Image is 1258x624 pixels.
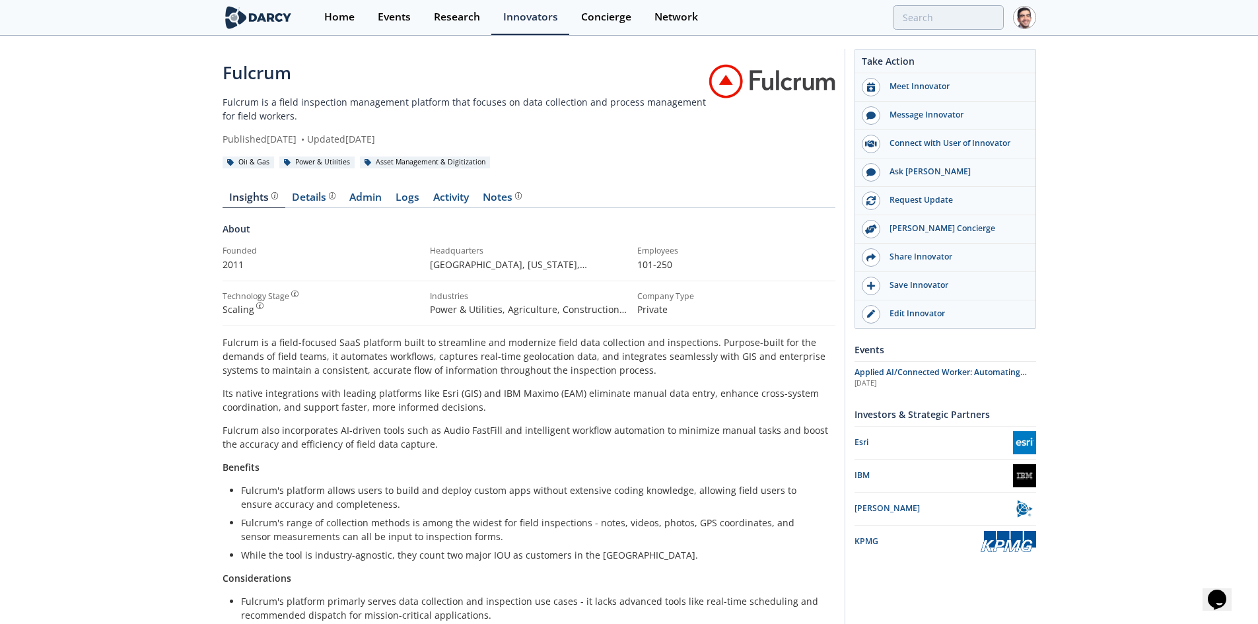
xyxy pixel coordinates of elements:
div: Published [DATE] Updated [DATE] [223,132,709,146]
div: Ask [PERSON_NAME] [880,166,1028,178]
div: Events [378,12,411,22]
div: Company Type [637,291,835,302]
p: Fulcrum also incorporates AI-driven tools such as Audio FastFill and intelligent workflow automat... [223,423,835,451]
div: IBM [855,469,1013,481]
input: Advanced Search [893,5,1004,30]
img: information.svg [515,192,522,199]
div: Investors & Strategic Partners [855,403,1036,426]
li: Fulcrum's platform allows users to build and deploy custom apps without extensive coding knowledg... [241,483,826,511]
div: Insights [229,192,278,203]
div: Technology Stage [223,291,289,302]
img: information.svg [329,192,336,199]
img: information.svg [271,192,279,199]
div: Events [855,338,1036,361]
img: Profile [1013,6,1036,29]
a: KPMG KPMG [855,530,1036,553]
iframe: chat widget [1203,571,1245,611]
div: Asset Management & Digitization [360,156,491,168]
div: Edit Innovator [880,308,1028,320]
div: Innovators [503,12,558,22]
div: [PERSON_NAME] Concierge [880,223,1028,234]
p: 101-250 [637,258,835,271]
img: logo-wide.svg [223,6,295,29]
li: While the tool is industry-agnostic, they count two major IOU as customers in the [GEOGRAPHIC_DATA]. [241,548,826,562]
p: Its native integrations with leading platforms like Esri (GIS) and IBM Maximo (EAM) eliminate man... [223,386,835,414]
div: Home [324,12,355,22]
img: information.svg [256,302,263,310]
div: KPMG [855,536,981,547]
div: Take Action [855,54,1035,73]
span: Applied AI/Connected Worker: Automating Field Data Capture for O&M and Construction [855,366,1031,390]
div: Headquarters [430,245,628,257]
span: Private [637,303,668,316]
p: Fulcrum is a field-focused SaaS platform built to streamline and modernize field data collection ... [223,335,835,377]
strong: Benefits [223,461,260,473]
img: information.svg [291,291,298,298]
div: Save Innovator [880,279,1028,291]
div: Scaling [223,302,421,316]
div: Details [292,192,335,203]
div: Connect with User of Innovator [880,137,1028,149]
div: [PERSON_NAME] [855,503,1013,514]
a: IBM IBM [855,464,1036,487]
li: Fulcrum's range of collection methods is among the widest for field inspections - notes, videos, ... [241,516,826,543]
li: Fulcrum's platform primarly serves data collection and inspection use cases - it lacks advanced t... [241,594,826,622]
a: Admin [343,192,389,208]
div: Esri [855,436,1013,448]
div: Network [654,12,698,22]
a: [PERSON_NAME] Trimble [855,497,1036,520]
div: Employees [637,245,835,257]
span: Power & Utilities, Agriculture, Construction, Metals & Mining, Upstream - Oil & Gas, Transportati... [430,303,627,343]
div: About [223,222,835,245]
a: Applied AI/Connected Worker: Automating Field Data Capture for O&M and Construction [DATE] [855,366,1036,389]
div: Notes [483,192,522,203]
div: Message Innovator [880,109,1028,121]
img: Trimble [1013,497,1036,520]
a: Insights [223,192,285,208]
div: Meet Innovator [880,81,1028,92]
button: Save Innovator [855,272,1035,300]
img: Esri [1013,431,1036,454]
div: Concierge [581,12,631,22]
a: Notes [476,192,529,208]
div: Fulcrum [223,60,709,86]
a: Activity [427,192,476,208]
img: IBM [1013,464,1036,487]
span: • [299,133,307,145]
a: Esri Esri [855,431,1036,454]
p: [GEOGRAPHIC_DATA], [US_STATE] , [GEOGRAPHIC_DATA] [430,258,628,271]
p: 2011 [223,258,421,271]
a: Details [285,192,343,208]
strong: Considerations [223,572,291,584]
div: Request Update [880,194,1028,206]
div: [DATE] [855,378,1036,389]
a: Logs [389,192,427,208]
div: Share Innovator [880,251,1028,263]
p: Fulcrum is a field inspection management platform that focuses on data collection and process man... [223,95,709,123]
div: Oil & Gas [223,156,275,168]
img: KPMG [981,531,1036,553]
div: Founded [223,245,421,257]
div: Power & Utilities [279,156,355,168]
div: Research [434,12,480,22]
a: Edit Innovator [855,300,1035,328]
div: Industries [430,291,628,302]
